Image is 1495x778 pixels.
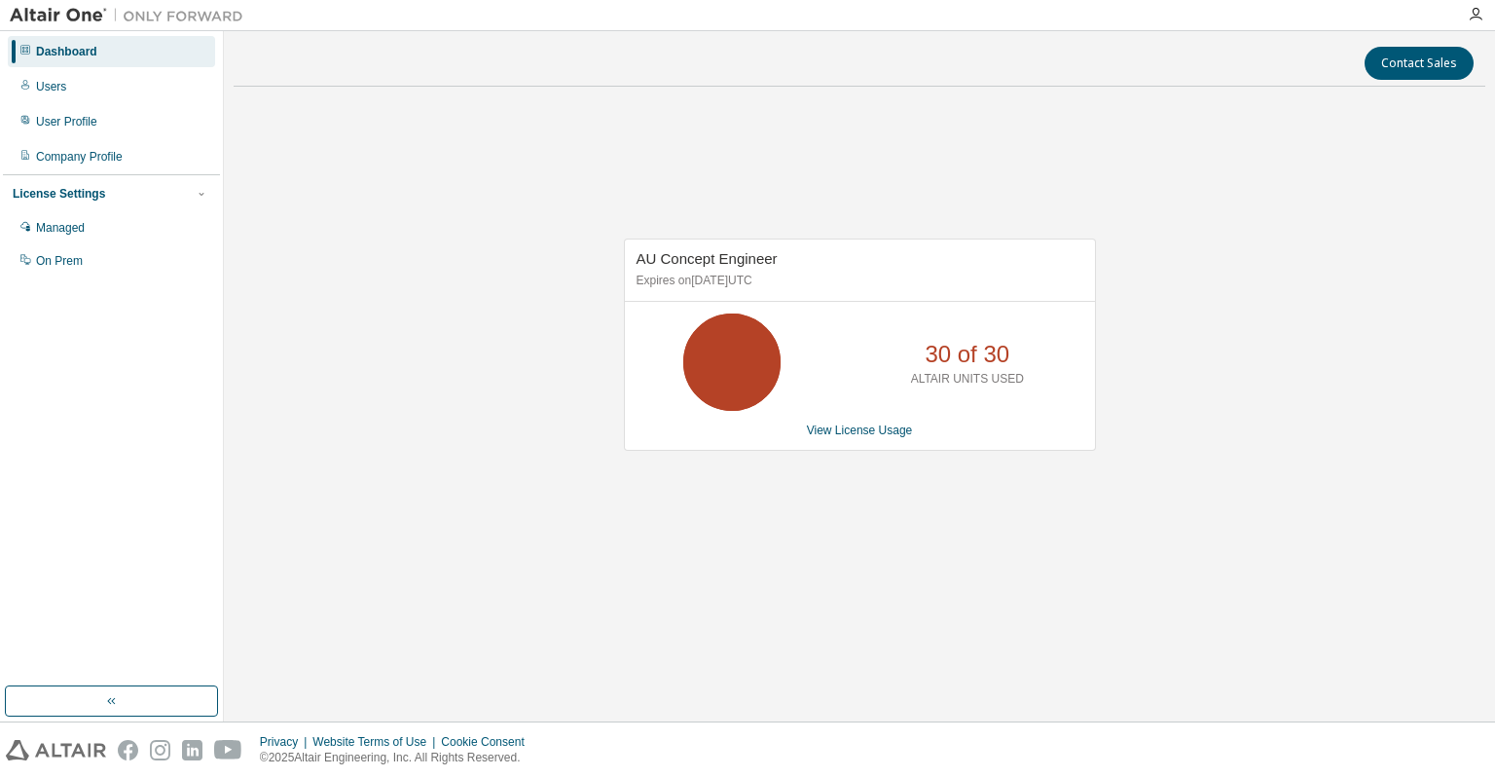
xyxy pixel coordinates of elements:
div: License Settings [13,186,105,202]
div: On Prem [36,253,83,269]
span: AU Concept Engineer [637,250,778,267]
img: altair_logo.svg [6,740,106,760]
div: Users [36,79,66,94]
p: Expires on [DATE] UTC [637,273,1078,289]
p: 30 of 30 [925,338,1009,371]
div: Managed [36,220,85,236]
img: instagram.svg [150,740,170,760]
img: linkedin.svg [182,740,202,760]
div: Website Terms of Use [312,734,441,750]
div: User Profile [36,114,97,130]
div: Cookie Consent [441,734,535,750]
img: Altair One [10,6,253,25]
p: ALTAIR UNITS USED [911,371,1024,388]
div: Company Profile [36,149,123,165]
img: youtube.svg [214,740,242,760]
img: facebook.svg [118,740,138,760]
button: Contact Sales [1365,47,1474,80]
a: View License Usage [807,424,913,437]
div: Privacy [260,734,312,750]
div: Dashboard [36,44,97,59]
p: © 2025 Altair Engineering, Inc. All Rights Reserved. [260,750,536,766]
